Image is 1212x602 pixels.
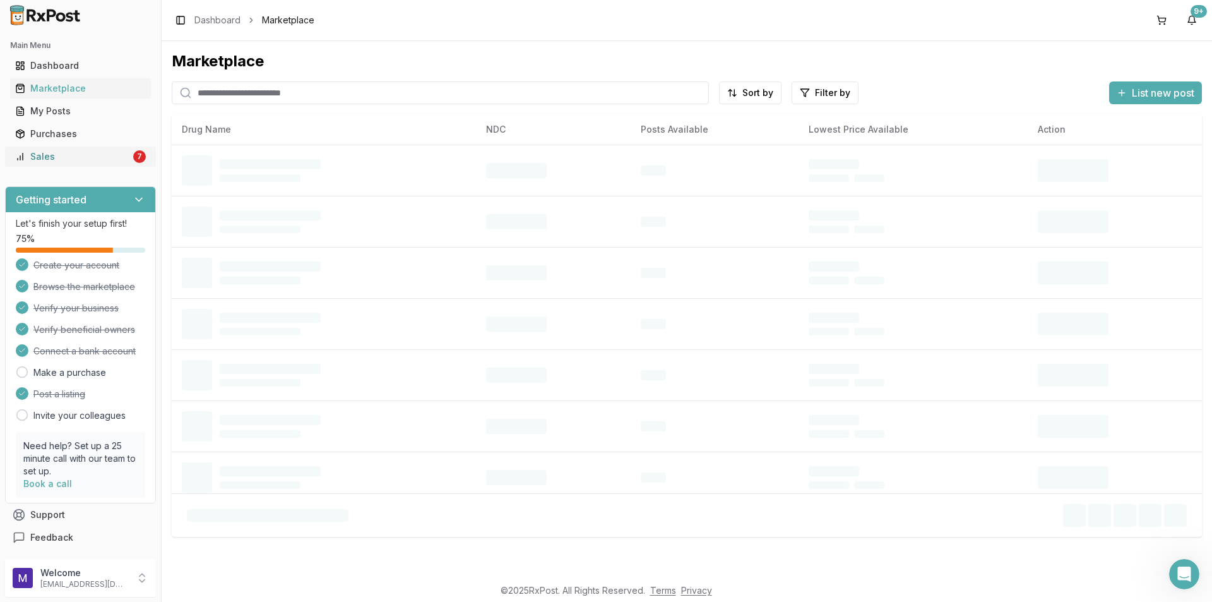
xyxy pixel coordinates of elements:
div: 7 [133,150,146,163]
div: Let me check with my coworker [PERSON_NAME] [10,312,207,352]
a: My Posts [10,100,151,123]
a: Make a purchase [33,366,106,379]
h2: Main Menu [10,40,151,51]
span: Create your account [33,259,119,272]
img: RxPost Logo [5,5,86,25]
th: Action [1028,114,1202,145]
div: Marketplace [172,51,1202,71]
span: 75 % [16,232,35,245]
a: Invite your colleagues [33,409,126,422]
button: Filter by [792,81,858,104]
div: No worries sorry it took a bit [20,232,146,245]
th: NDC [476,114,631,145]
button: Send a message… [217,409,237,429]
div: yes plz [191,112,242,140]
a: [URL][DOMAIN_NAME] [20,361,119,371]
div: [URL][DOMAIN_NAME][PERSON_NAME] • 20h ago [10,353,129,381]
span: Verify beneficial owners [33,323,135,336]
th: Lowest Price Available [799,114,1028,145]
div: good to go! [20,157,71,169]
a: Privacy [681,585,712,596]
div: Manuel says… [10,225,242,263]
div: on it sorry a little busy with another order but fixing right now [10,20,207,60]
p: Welcome [40,567,128,579]
div: no worries i was supposed to get some boxes also do we have eta or tracking? [56,270,232,294]
div: Elizabeth says… [10,112,242,150]
h3: Getting started [16,192,86,207]
div: Manuel says… [10,312,242,353]
a: Terms [650,585,676,596]
div: Dashboard [15,59,146,72]
button: Emoji picker [20,414,30,424]
span: Verify your business [33,302,119,315]
div: Manuel says… [10,353,242,395]
span: Feedback [30,531,73,544]
div: on it sorry a little busy with another order but fixing right now [20,28,197,52]
a: Sales7 [10,145,151,168]
div: Purchases [15,128,146,140]
nav: breadcrumb [194,14,314,27]
button: Gif picker [40,414,50,424]
button: My Posts [5,101,156,121]
button: Purchases [5,124,156,144]
span: Connect a bank account [33,345,136,358]
button: Marketplace [5,78,156,99]
a: Purchases [10,123,151,145]
th: Drug Name [172,114,476,145]
a: Book a call [23,478,72,489]
p: Need help? Set up a 25 minute call with our team to set up. [23,440,138,478]
button: List new post [1109,81,1202,104]
div: yes plz [201,119,232,132]
div: No worries sorry it took a bit [10,225,156,253]
button: go back [8,5,32,29]
div: Manuel says… [10,149,242,187]
div: Close [222,5,244,28]
div: no worries i was supposed to get some boxes also do we have eta or tracking? [45,262,242,302]
div: thank you!! [171,187,242,215]
a: List new post [1109,88,1202,100]
a: Marketplace [10,77,151,100]
div: Let me check with my coworker [PERSON_NAME] [20,320,197,344]
button: Sales7 [5,147,156,167]
button: Upload attachment [60,414,70,424]
button: 9+ [1182,10,1202,30]
img: User avatar [13,568,33,588]
p: [EMAIL_ADDRESS][DOMAIN_NAME] [40,579,128,589]
span: Browse the marketplace [33,280,135,293]
div: 9+ [1191,5,1207,18]
th: Posts Available [631,114,799,145]
div: Marketplace [15,82,146,95]
button: Dashboard [5,56,156,76]
a: Dashboard [10,54,151,77]
div: Elizabeth says… [10,262,242,312]
div: im changing just fs57 to fs5t for both orders? [10,62,207,102]
div: Manuel says… [10,20,242,61]
img: Profile image for Roxy [36,7,56,27]
div: Manuel says… [10,62,242,112]
div: [PERSON_NAME] • 20h ago [20,383,124,391]
p: Let's finish your setup first! [16,217,145,230]
div: good to go! [10,149,81,177]
span: Filter by [815,87,850,99]
span: Marketplace [262,14,314,27]
iframe: Intercom live chat [1169,559,1199,589]
a: Dashboard [194,14,241,27]
div: My Posts [15,105,146,117]
div: Elizabeth says… [10,187,242,225]
div: thank you!! [181,195,232,207]
span: Sort by [742,87,773,99]
button: Support [5,503,156,526]
h1: Roxy [61,12,86,21]
button: Home [198,5,222,29]
button: Sort by [719,81,781,104]
button: Feedback [5,526,156,549]
div: Sales [15,150,131,163]
div: im changing just fs57 to fs5t for both orders? [20,69,197,94]
textarea: Message… [11,387,242,409]
span: Post a listing [33,388,85,400]
span: List new post [1132,85,1194,100]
